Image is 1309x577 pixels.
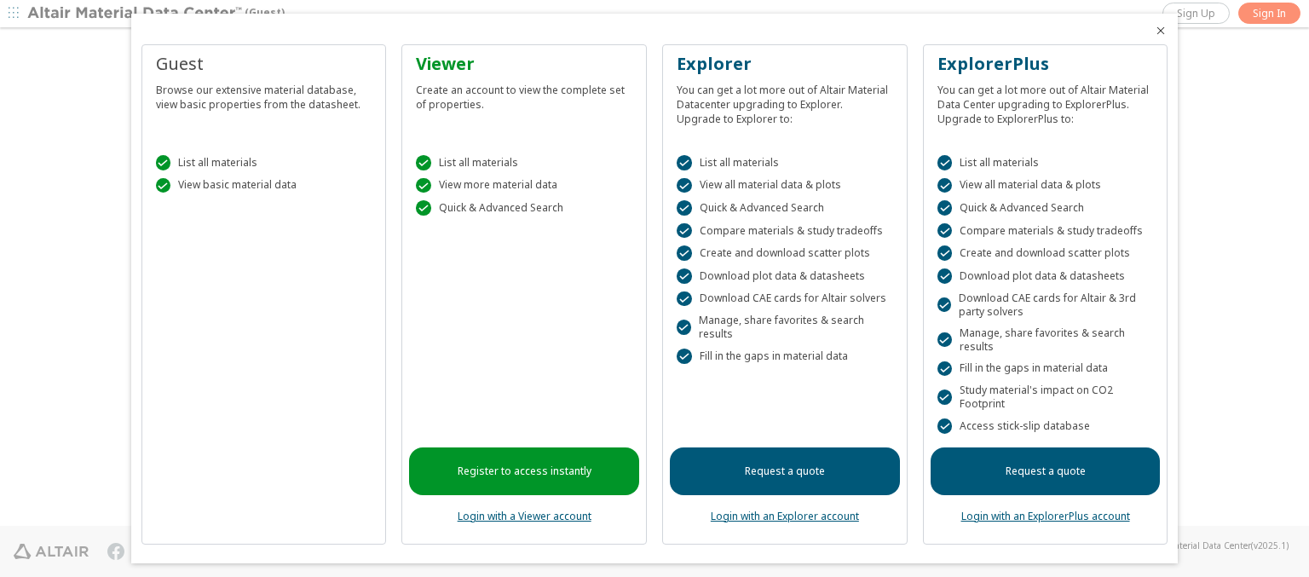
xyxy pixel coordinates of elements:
[677,314,893,341] div: Manage, share favorites & search results
[677,268,692,284] div: 
[156,155,372,170] div: List all materials
[677,200,893,216] div: Quick & Advanced Search
[416,178,632,193] div: View more material data
[937,200,1154,216] div: Quick & Advanced Search
[416,155,431,170] div: 
[677,268,893,284] div: Download plot data & datasheets
[677,178,893,193] div: View all material data & plots
[156,76,372,112] div: Browse our extensive material database, view basic properties from the datasheet.
[670,447,900,495] a: Request a quote
[677,223,692,239] div: 
[937,52,1154,76] div: ExplorerPlus
[677,349,692,364] div: 
[677,245,692,261] div: 
[937,178,953,193] div: 
[416,155,632,170] div: List all materials
[677,291,692,307] div: 
[937,291,1154,319] div: Download CAE cards for Altair & 3rd party solvers
[937,389,952,405] div: 
[937,418,1154,434] div: Access stick-slip database
[931,447,1161,495] a: Request a quote
[677,223,893,239] div: Compare materials & study tradeoffs
[409,447,639,495] a: Register to access instantly
[937,200,953,216] div: 
[677,155,692,170] div: 
[937,332,952,348] div: 
[677,155,893,170] div: List all materials
[937,297,951,313] div: 
[458,509,591,523] a: Login with a Viewer account
[416,178,431,193] div: 
[937,245,1154,261] div: Create and download scatter plots
[937,178,1154,193] div: View all material data & plots
[677,178,692,193] div: 
[416,200,632,216] div: Quick & Advanced Search
[937,384,1154,411] div: Study material's impact on CO2 Footprint
[937,418,953,434] div: 
[937,76,1154,126] div: You can get a lot more out of Altair Material Data Center upgrading to ExplorerPlus. Upgrade to E...
[677,200,692,216] div: 
[677,349,893,364] div: Fill in the gaps in material data
[416,52,632,76] div: Viewer
[416,76,632,112] div: Create an account to view the complete set of properties.
[937,268,1154,284] div: Download plot data & datasheets
[937,223,1154,239] div: Compare materials & study tradeoffs
[937,155,953,170] div: 
[937,326,1154,354] div: Manage, share favorites & search results
[711,509,859,523] a: Login with an Explorer account
[937,245,953,261] div: 
[937,155,1154,170] div: List all materials
[677,245,893,261] div: Create and download scatter plots
[937,268,953,284] div: 
[156,178,171,193] div: 
[1154,24,1168,38] button: Close
[156,155,171,170] div: 
[156,178,372,193] div: View basic material data
[937,361,1154,377] div: Fill in the gaps in material data
[677,52,893,76] div: Explorer
[677,320,691,335] div: 
[677,76,893,126] div: You can get a lot more out of Altair Material Datacenter upgrading to Explorer. Upgrade to Explor...
[937,223,953,239] div: 
[937,361,953,377] div: 
[416,200,431,216] div: 
[961,509,1130,523] a: Login with an ExplorerPlus account
[677,291,893,307] div: Download CAE cards for Altair solvers
[156,52,372,76] div: Guest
